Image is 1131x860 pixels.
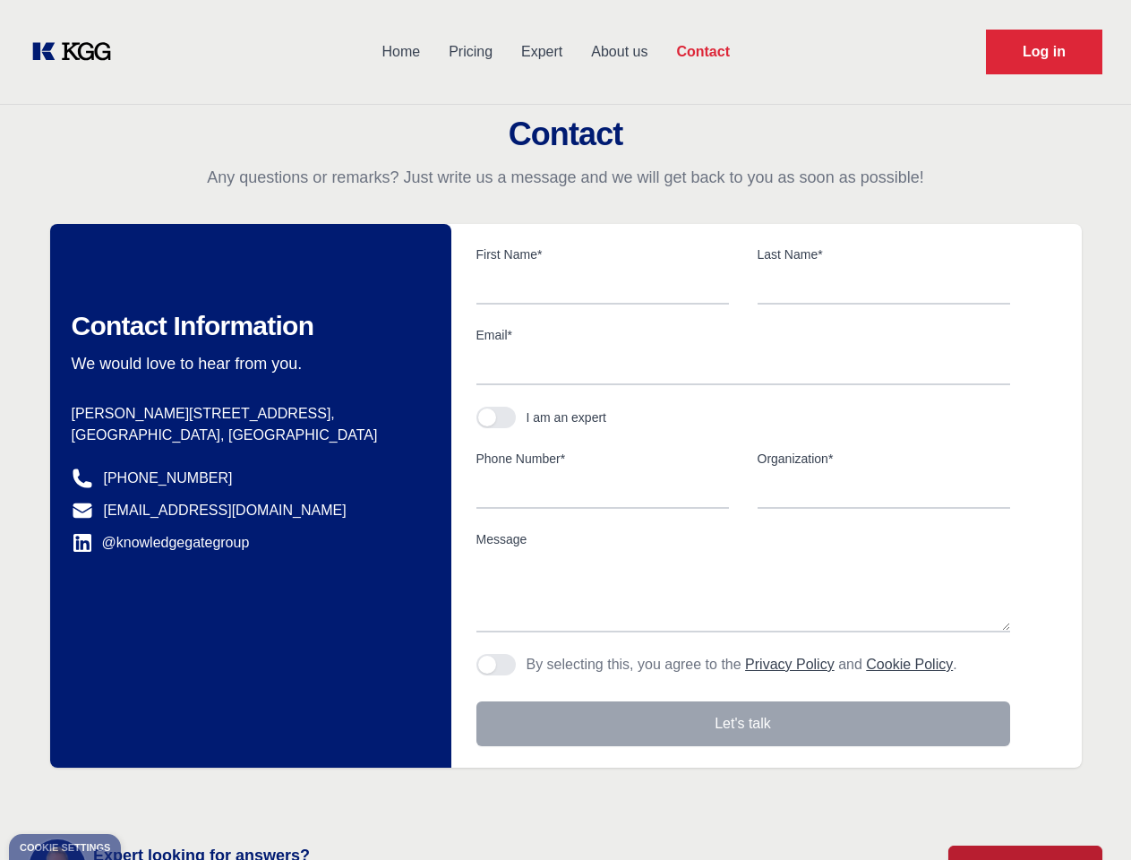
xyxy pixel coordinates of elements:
label: Last Name* [758,245,1010,263]
label: Message [476,530,1010,548]
label: Email* [476,326,1010,344]
a: [EMAIL_ADDRESS][DOMAIN_NAME] [104,500,347,521]
a: Privacy Policy [745,657,835,672]
h2: Contact [21,116,1110,152]
a: Home [367,29,434,75]
a: About us [577,29,662,75]
p: We would love to hear from you. [72,353,423,374]
p: [GEOGRAPHIC_DATA], [GEOGRAPHIC_DATA] [72,425,423,446]
div: Cookie settings [20,843,110,853]
label: Organization* [758,450,1010,468]
iframe: Chat Widget [1041,774,1131,860]
button: Let's talk [476,701,1010,746]
p: Any questions or remarks? Just write us a message and we will get back to you as soon as possible! [21,167,1110,188]
a: Pricing [434,29,507,75]
div: I am an expert [527,408,607,426]
a: [PHONE_NUMBER] [104,468,233,489]
a: KOL Knowledge Platform: Talk to Key External Experts (KEE) [29,38,125,66]
a: @knowledgegategroup [72,532,250,554]
a: Cookie Policy [866,657,953,672]
a: Expert [507,29,577,75]
p: By selecting this, you agree to the and . [527,654,957,675]
h2: Contact Information [72,310,423,342]
label: First Name* [476,245,729,263]
label: Phone Number* [476,450,729,468]
a: Contact [662,29,744,75]
a: Request Demo [986,30,1102,74]
p: [PERSON_NAME][STREET_ADDRESS], [72,403,423,425]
